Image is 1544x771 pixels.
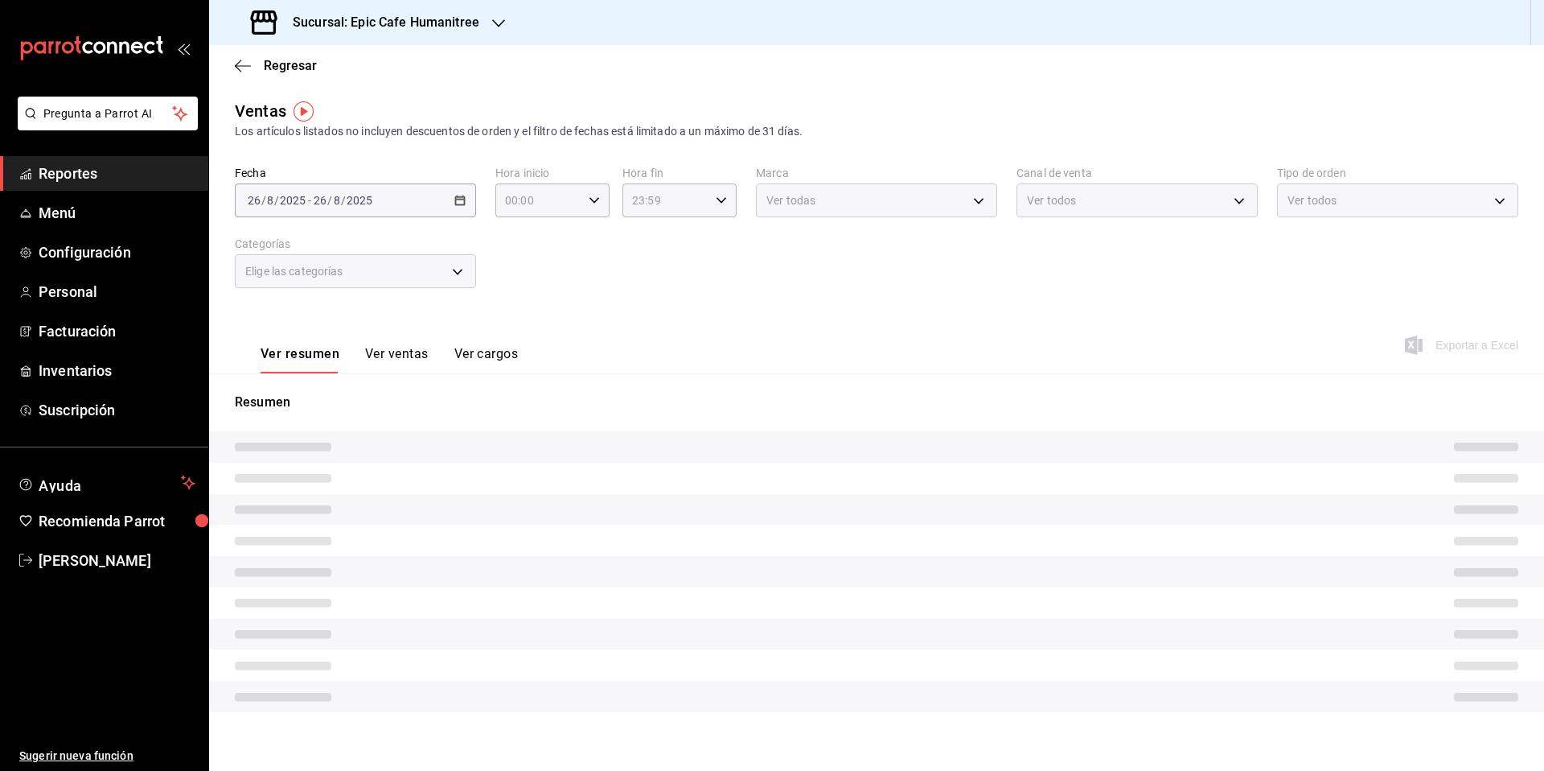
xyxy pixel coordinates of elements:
[454,346,519,373] button: Ver cargos
[1287,192,1337,208] span: Ver todos
[365,346,429,373] button: Ver ventas
[39,360,195,381] span: Inventarios
[313,194,327,207] input: --
[18,97,198,130] button: Pregunta a Parrot AI
[247,194,261,207] input: --
[756,167,997,179] label: Marca
[39,510,195,532] span: Recomienda Parrot
[245,263,343,279] span: Elige las categorías
[39,473,175,493] span: Ayuda
[235,238,476,249] label: Categorías
[261,194,266,207] span: /
[261,346,339,373] button: Ver resumen
[1277,167,1518,179] label: Tipo de orden
[39,550,195,571] span: [PERSON_NAME]
[39,202,195,224] span: Menú
[346,194,373,207] input: ----
[274,194,279,207] span: /
[39,281,195,303] span: Personal
[235,99,286,123] div: Ventas
[294,101,314,122] img: Tooltip marker
[264,58,317,73] span: Regresar
[341,194,346,207] span: /
[177,42,190,55] button: open_drawer_menu
[766,192,815,208] span: Ver todas
[495,167,610,179] label: Hora inicio
[622,167,737,179] label: Hora fin
[1027,192,1076,208] span: Ver todos
[235,167,476,179] label: Fecha
[235,393,1518,412] p: Resumen
[39,399,195,421] span: Suscripción
[235,58,317,73] button: Regresar
[11,117,198,134] a: Pregunta a Parrot AI
[279,194,306,207] input: ----
[39,163,195,184] span: Reportes
[1016,167,1258,179] label: Canal de venta
[43,105,173,122] span: Pregunta a Parrot AI
[266,194,274,207] input: --
[235,123,1518,140] div: Los artículos listados no incluyen descuentos de orden y el filtro de fechas está limitado a un m...
[39,241,195,263] span: Configuración
[333,194,341,207] input: --
[308,194,311,207] span: -
[39,320,195,342] span: Facturación
[261,346,518,373] div: navigation tabs
[19,748,195,765] span: Sugerir nueva función
[280,13,479,32] h3: Sucursal: Epic Cafe Humanitree
[327,194,332,207] span: /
